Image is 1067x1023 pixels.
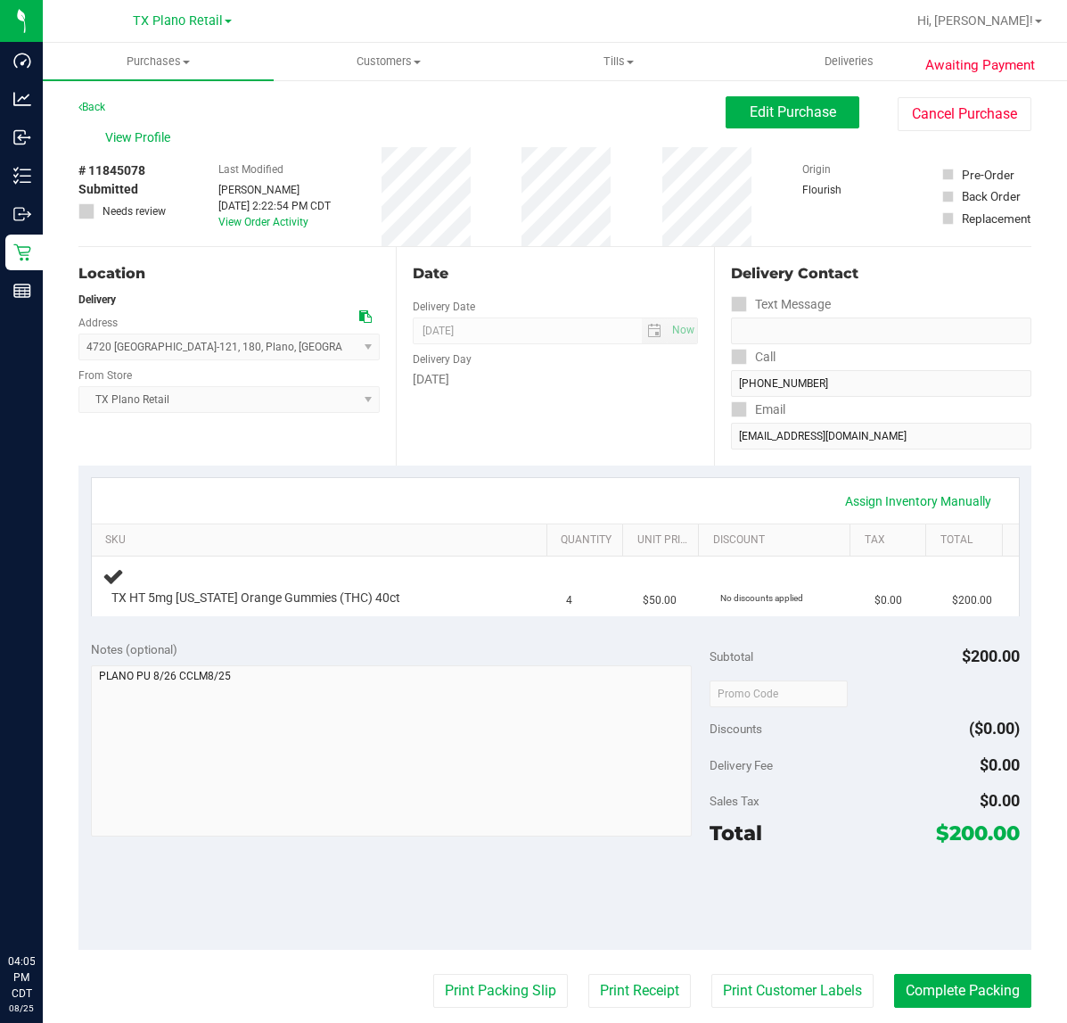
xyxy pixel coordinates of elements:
[103,203,166,219] span: Needs review
[952,592,992,609] span: $200.00
[980,755,1020,774] span: $0.00
[917,13,1033,28] span: Hi, [PERSON_NAME]!
[561,533,615,548] a: Quantity
[980,791,1020,810] span: $0.00
[218,198,331,214] div: [DATE] 2:22:54 PM CDT
[962,166,1014,184] div: Pre-Order
[218,161,283,177] label: Last Modified
[962,187,1021,205] div: Back Order
[105,533,540,548] a: SKU
[731,292,831,318] label: Text Message
[13,90,31,108] inline-svg: Analytics
[274,43,505,80] a: Customers
[218,216,308,228] a: View Order Activity
[105,128,176,147] span: View Profile
[710,713,762,745] span: Discounts
[865,533,919,548] a: Tax
[711,974,874,1008] button: Print Customer Labels
[925,55,1035,76] span: Awaiting Payment
[898,97,1031,131] button: Cancel Purchase
[78,180,138,199] span: Submitted
[13,167,31,185] inline-svg: Inventory
[78,367,132,384] label: From Store
[940,533,995,548] a: Total
[133,13,223,29] span: TX Plano Retail
[13,52,31,70] inline-svg: Dashboard
[13,282,31,300] inline-svg: Reports
[413,351,472,367] label: Delivery Day
[13,128,31,146] inline-svg: Inbound
[588,974,691,1008] button: Print Receipt
[833,486,1003,516] a: Assign Inventory Manually
[750,103,836,120] span: Edit Purchase
[78,293,116,306] strong: Delivery
[894,974,1031,1008] button: Complete Packing
[275,54,504,70] span: Customers
[43,54,274,70] span: Purchases
[802,182,891,198] div: Flourish
[433,974,568,1008] button: Print Packing Slip
[78,263,380,285] div: Location
[78,101,105,113] a: Back
[13,205,31,223] inline-svg: Outbound
[505,54,734,70] span: Tills
[413,370,697,389] div: [DATE]
[726,96,859,128] button: Edit Purchase
[637,533,692,548] a: Unit Price
[111,590,400,606] span: TX HT 5mg [US_STATE] Orange Gummies (THC) 40ct
[731,263,1031,285] div: Delivery Contact
[802,161,831,177] label: Origin
[710,758,773,772] span: Delivery Fee
[413,299,475,315] label: Delivery Date
[78,161,145,180] span: # 11845078
[78,315,118,331] label: Address
[710,681,848,707] input: Promo Code
[643,592,677,609] span: $50.00
[43,43,274,80] a: Purchases
[566,592,572,609] span: 4
[18,880,71,934] iframe: Resource center
[504,43,735,80] a: Tills
[218,182,331,198] div: [PERSON_NAME]
[720,593,803,603] span: No discounts applied
[91,642,177,656] span: Notes (optional)
[936,821,1020,846] span: $200.00
[731,344,776,370] label: Call
[731,370,1031,397] input: Format: (999) 999-9999
[13,243,31,261] inline-svg: Retail
[800,54,898,70] span: Deliveries
[710,649,753,664] span: Subtotal
[874,592,902,609] span: $0.00
[731,397,785,423] label: Email
[8,1002,35,1015] p: 08/25
[962,210,1030,227] div: Replacement
[969,719,1020,738] span: ($0.00)
[710,821,762,846] span: Total
[413,263,697,285] div: Date
[962,647,1020,665] span: $200.00
[359,308,372,326] div: Copy address to clipboard
[8,953,35,1002] p: 04:05 PM CDT
[731,318,1031,344] input: Format: (999) 999-9999
[710,794,759,808] span: Sales Tax
[713,533,844,548] a: Discount
[735,43,965,80] a: Deliveries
